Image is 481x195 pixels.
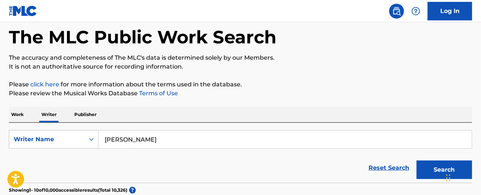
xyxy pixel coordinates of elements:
[365,160,413,176] a: Reset Search
[417,161,472,179] button: Search
[444,159,481,195] iframe: Chat Widget
[428,2,472,20] a: Log In
[9,89,472,98] p: Please review the Musical Works Database
[138,90,178,97] a: Terms of Use
[9,53,472,62] p: The accuracy and completeness of The MLC's data is determined solely by our Members.
[9,62,472,71] p: It is not an authoritative source for recording information.
[129,187,136,194] span: ?
[9,187,127,194] p: Showing 1 - 10 of 10,000 accessible results (Total 10,326 )
[30,81,59,88] a: click here
[9,130,472,183] form: Search Form
[14,135,80,144] div: Writer Name
[446,167,451,189] div: Drag
[72,107,99,122] p: Publisher
[411,7,420,16] img: help
[392,7,401,16] img: search
[9,80,472,89] p: Please for more information about the terms used in the database.
[9,6,37,16] img: MLC Logo
[9,107,26,122] p: Work
[389,4,404,19] a: Public Search
[9,26,276,48] h1: The MLC Public Work Search
[408,4,423,19] div: Help
[39,107,59,122] p: Writer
